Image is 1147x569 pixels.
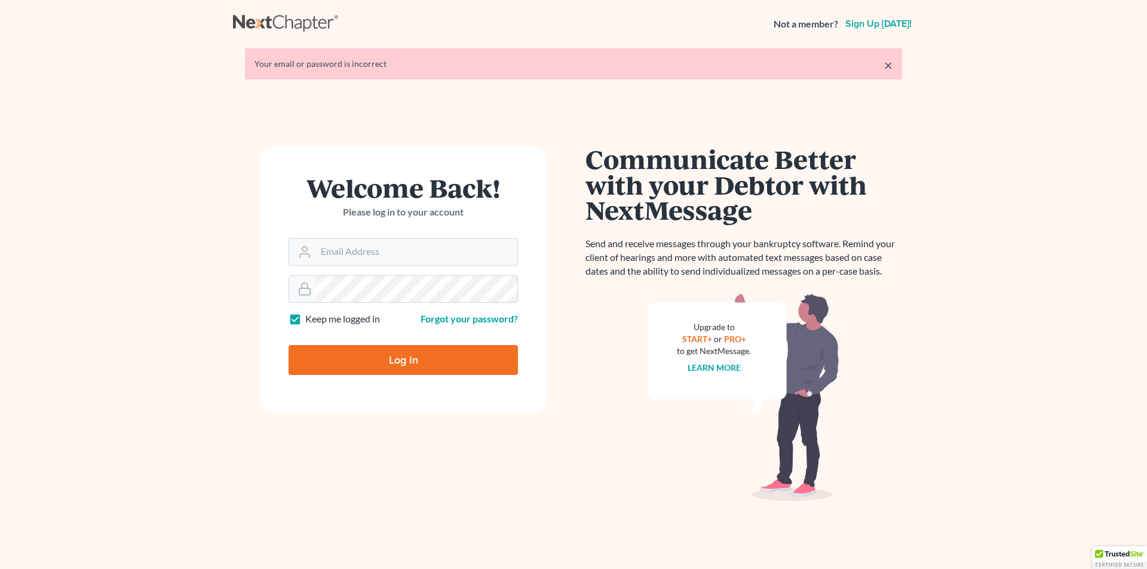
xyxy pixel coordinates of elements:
div: Your email or password is incorrect [254,58,893,70]
a: START+ [682,334,712,344]
strong: Not a member? [774,17,838,31]
div: to get NextMessage. [677,345,751,357]
h1: Welcome Back! [289,175,518,201]
a: Learn more [688,362,741,373]
img: nextmessage_bg-59042aed3d76b12b5cd301f8e5b87938c9018125f34e5fa2b7a6b67550977c72.svg [648,293,839,502]
span: or [714,334,722,344]
h1: Communicate Better with your Debtor with NextMessage [585,146,902,223]
a: PRO+ [724,334,746,344]
div: Upgrade to [677,321,751,333]
a: Forgot your password? [421,313,518,324]
a: Sign up [DATE]! [843,19,914,29]
label: Keep me logged in [305,312,380,326]
input: Email Address [316,239,517,265]
a: × [884,58,893,72]
input: Log In [289,345,518,375]
p: Send and receive messages through your bankruptcy software. Remind your client of hearings and mo... [585,237,902,278]
div: TrustedSite Certified [1092,546,1147,569]
p: Please log in to your account [289,205,518,219]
